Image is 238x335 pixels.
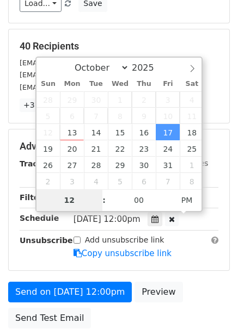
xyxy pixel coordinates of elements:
[132,124,156,140] span: October 16, 2025
[20,71,141,79] small: [EMAIL_ADDRESS][DOMAIN_NAME]
[36,91,60,108] span: September 28, 2025
[60,173,84,189] span: November 3, 2025
[36,140,60,157] span: October 19, 2025
[180,91,204,108] span: October 4, 2025
[156,91,180,108] span: October 3, 2025
[36,157,60,173] span: October 26, 2025
[132,108,156,124] span: October 9, 2025
[108,124,132,140] span: October 15, 2025
[156,108,180,124] span: October 10, 2025
[36,108,60,124] span: October 5, 2025
[60,124,84,140] span: October 13, 2025
[132,80,156,88] span: Thu
[132,140,156,157] span: October 23, 2025
[85,234,164,246] label: Add unsubscribe link
[60,108,84,124] span: October 6, 2025
[156,173,180,189] span: November 7, 2025
[180,157,204,173] span: November 1, 2025
[132,91,156,108] span: October 2, 2025
[84,91,108,108] span: September 30, 2025
[84,124,108,140] span: October 14, 2025
[172,189,202,211] span: Click to toggle
[108,140,132,157] span: October 22, 2025
[135,282,182,302] a: Preview
[20,40,218,52] h5: 40 Recipients
[84,157,108,173] span: October 28, 2025
[36,189,103,211] input: Hour
[20,83,141,91] small: [EMAIL_ADDRESS][DOMAIN_NAME]
[106,189,172,211] input: Minute
[132,157,156,173] span: October 30, 2025
[8,308,91,328] a: Send Test Email
[20,159,56,168] strong: Tracking
[8,282,132,302] a: Send on [DATE] 12:00pm
[108,108,132,124] span: October 8, 2025
[108,173,132,189] span: November 5, 2025
[108,157,132,173] span: October 29, 2025
[60,157,84,173] span: October 27, 2025
[84,140,108,157] span: October 21, 2025
[20,236,73,245] strong: Unsubscribe
[180,80,204,88] span: Sat
[84,80,108,88] span: Tue
[20,193,47,202] strong: Filters
[84,173,108,189] span: November 4, 2025
[84,108,108,124] span: October 7, 2025
[20,59,141,67] small: [EMAIL_ADDRESS][DOMAIN_NAME]
[60,80,84,88] span: Mon
[156,124,180,140] span: October 17, 2025
[184,283,238,335] iframe: Chat Widget
[180,140,204,157] span: October 25, 2025
[74,214,141,224] span: [DATE] 12:00pm
[156,140,180,157] span: October 24, 2025
[60,140,84,157] span: October 20, 2025
[108,80,132,88] span: Wed
[132,173,156,189] span: November 6, 2025
[20,98,65,112] a: +37 more
[20,214,59,222] strong: Schedule
[36,124,60,140] span: October 12, 2025
[20,140,218,152] h5: Advanced
[60,91,84,108] span: September 29, 2025
[108,91,132,108] span: October 1, 2025
[180,173,204,189] span: November 8, 2025
[74,249,172,258] a: Copy unsubscribe link
[156,157,180,173] span: October 31, 2025
[180,124,204,140] span: October 18, 2025
[156,80,180,88] span: Fri
[36,173,60,189] span: November 2, 2025
[102,189,106,211] span: :
[180,108,204,124] span: October 11, 2025
[129,63,168,73] input: Year
[36,80,60,88] span: Sun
